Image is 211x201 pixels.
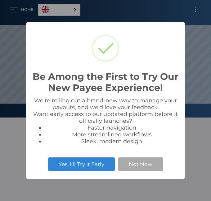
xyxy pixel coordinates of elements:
div: We're rolling out a brand-new way to manage your payouts, and we’d love your feedback. Want early... [32,97,179,145]
li: More streamlined workflows [45,131,179,138]
button: Yes, I’ll Try It Early [48,157,115,171]
li: Faster navigation [45,124,179,131]
button: Not Now [118,157,163,171]
li: Sleek, modern design [45,138,179,145]
h2: Be Among the First to Try Our New Payee Experience! [32,71,179,93]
